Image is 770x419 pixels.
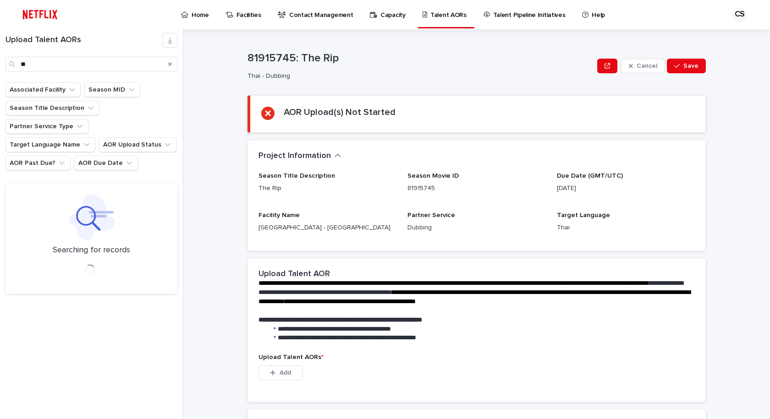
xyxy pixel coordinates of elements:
[258,184,396,193] p: The Rip
[557,184,695,193] p: [DATE]
[280,370,291,376] span: Add
[557,212,610,218] span: Target Language
[18,5,62,24] img: ifQbXi3ZQGMSEF7WDB7W
[5,57,177,71] input: Search
[84,82,140,97] button: Season MID
[5,156,71,170] button: AOR Past Due?
[258,173,335,179] span: Season Title Description
[637,63,657,69] span: Cancel
[407,184,545,193] p: 81915745
[5,137,95,152] button: Target Language Name
[407,223,545,233] p: Dubbing
[667,59,706,73] button: Save
[99,137,176,152] button: AOR Upload Status
[5,101,99,115] button: Season Title Description
[621,59,665,73] button: Cancel
[683,63,698,69] span: Save
[258,365,302,380] button: Add
[5,119,88,134] button: Partner Service Type
[258,151,331,161] h2: Project Information
[258,223,396,233] p: [GEOGRAPHIC_DATA] - [GEOGRAPHIC_DATA]
[284,107,396,118] h2: AOR Upload(s) Not Started
[407,173,459,179] span: Season Movie ID
[5,35,163,45] h1: Upload Talent AORs
[557,173,623,179] span: Due Date (GMT/UTC)
[258,354,324,360] span: Upload Talent AORs
[74,156,138,170] button: AOR Due Date
[258,151,341,161] button: Project Information
[53,245,130,256] p: Searching for records
[247,52,594,65] p: 81915745: The Rip
[407,212,455,218] span: Partner Service
[557,223,695,233] p: Thai
[258,269,330,279] h2: Upload Talent AOR
[247,72,590,80] p: Thai - Dubbing
[5,82,81,97] button: Associated Facility
[258,212,300,218] span: Facility Name
[732,7,747,22] div: CS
